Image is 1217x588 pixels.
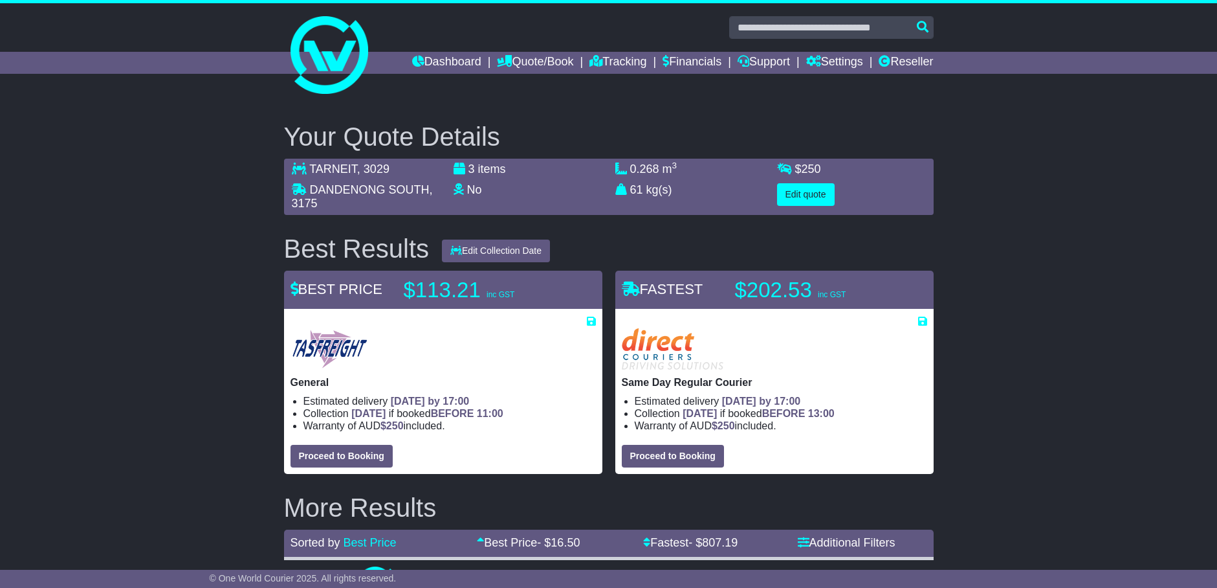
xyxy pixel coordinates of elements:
[722,396,801,407] span: [DATE] by 17:00
[806,52,863,74] a: Settings
[646,183,672,196] span: kg(s)
[802,163,821,175] span: 250
[291,281,382,297] span: BEST PRICE
[808,408,835,419] span: 13:00
[291,376,596,389] p: General
[683,408,834,419] span: if booked
[537,536,580,549] span: - $
[738,52,790,74] a: Support
[663,52,721,74] a: Financials
[210,573,397,583] span: © One World Courier 2025. All rights reserved.
[879,52,933,74] a: Reseller
[344,536,397,549] a: Best Price
[303,395,596,407] li: Estimated delivery
[672,161,677,170] sup: 3
[404,277,565,303] p: $113.21
[291,445,393,468] button: Proceed to Booking
[386,420,404,431] span: 250
[468,163,475,175] span: 3
[622,445,724,468] button: Proceed to Booking
[635,395,927,407] li: Estimated delivery
[442,240,550,262] button: Edit Collection Date
[683,408,717,419] span: [DATE]
[351,408,503,419] span: if booked
[663,163,677,175] span: m
[477,408,503,419] span: 11:00
[762,408,806,419] span: BEFORE
[551,536,580,549] span: 16.50
[622,281,703,297] span: FASTEST
[712,420,735,431] span: $
[467,183,482,196] span: No
[798,536,895,549] a: Additional Filters
[777,183,835,206] button: Edit quote
[291,328,369,370] img: Tasfreight: General
[635,407,927,420] li: Collection
[310,183,430,196] span: DANDENONG SOUTH
[380,420,404,431] span: $
[635,420,927,432] li: Warranty of AUD included.
[487,290,514,299] span: inc GST
[284,493,934,522] h2: More Results
[622,376,927,389] p: Same Day Regular Courier
[284,122,934,151] h2: Your Quote Details
[718,420,735,431] span: 250
[309,163,357,175] span: TARNEIT
[630,183,643,196] span: 61
[477,536,580,549] a: Best Price- $16.50
[589,52,646,74] a: Tracking
[497,52,573,74] a: Quote/Book
[643,536,738,549] a: Fastest- $807.19
[795,163,821,175] span: $
[291,536,340,549] span: Sorted by
[391,396,470,407] span: [DATE] by 17:00
[303,420,596,432] li: Warranty of AUD included.
[818,290,846,299] span: inc GST
[478,163,506,175] span: items
[292,183,433,210] span: , 3175
[622,328,723,370] img: Direct: Same Day Regular Courier
[303,407,596,420] li: Collection
[412,52,481,74] a: Dashboard
[431,408,474,419] span: BEFORE
[357,163,389,175] span: , 3029
[351,408,386,419] span: [DATE]
[630,163,659,175] span: 0.268
[278,234,436,263] div: Best Results
[702,536,738,549] span: 807.19
[735,277,897,303] p: $202.53
[688,536,738,549] span: - $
